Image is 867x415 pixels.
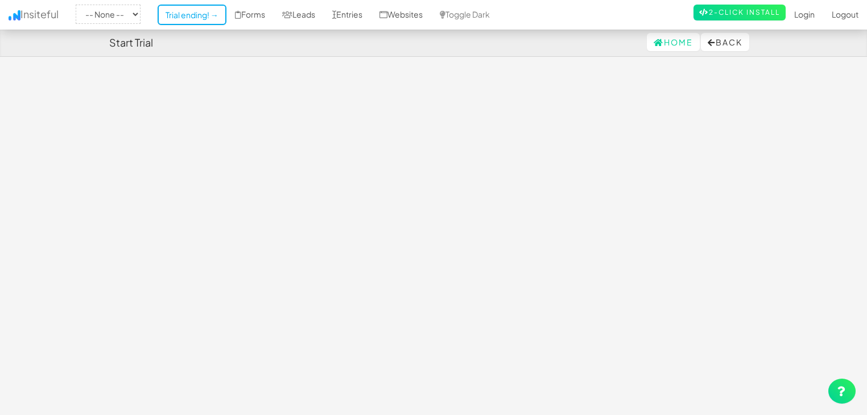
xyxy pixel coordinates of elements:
img: icon.png [9,10,20,20]
a: Home [647,33,700,51]
button: Back [701,33,749,51]
h4: Start Trial [109,37,153,48]
a: 2-Click Install [693,5,786,20]
a: Trial ending! → [158,5,226,25]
